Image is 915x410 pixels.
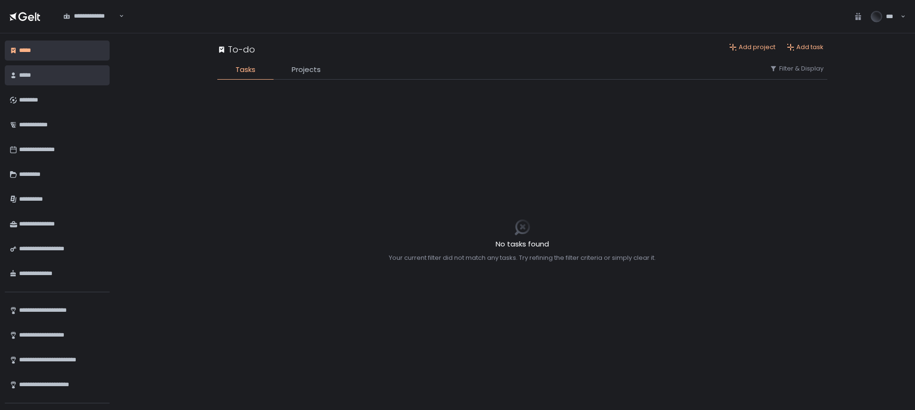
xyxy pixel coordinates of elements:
[235,64,255,75] span: Tasks
[787,43,823,51] button: Add task
[770,64,823,73] button: Filter & Display
[217,43,255,56] div: To-do
[292,64,321,75] span: Projects
[389,239,656,250] h2: No tasks found
[389,254,656,262] div: Your current filter did not match any tasks. Try refining the filter criteria or simply clear it.
[57,6,124,26] div: Search for option
[729,43,775,51] button: Add project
